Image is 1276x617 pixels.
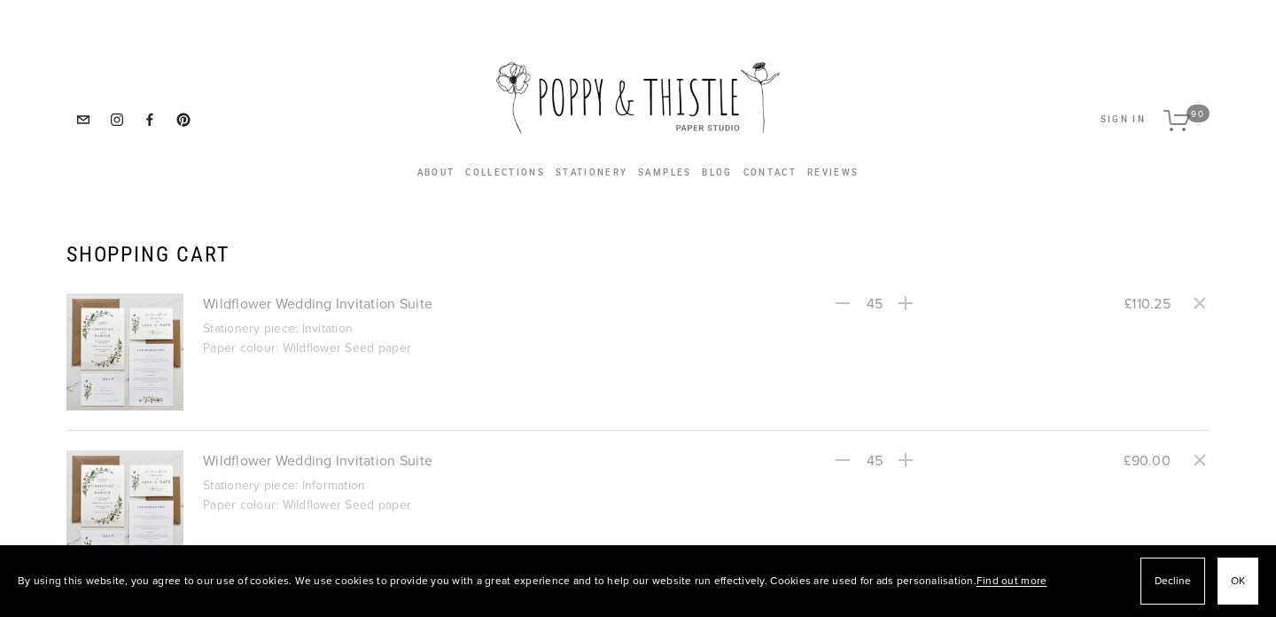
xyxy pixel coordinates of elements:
p: Stationery piece variant for Wildflower Wedding Invitation Suite [203,318,784,338]
a: Find out more [976,573,1046,588]
button: OK [1218,558,1258,605]
button: Remove Wildflower Wedding Invitation Suite [1184,444,1216,476]
p: By using this website, you agree to our use of cookies. We use cookies to provide you with a grea... [18,568,1046,594]
span: 90 [1187,105,1210,122]
a: Stationery [556,168,627,177]
button: decrement [827,287,859,319]
a: About [417,168,455,177]
p: Paper colour variant for Wildflower Wedding Invitation Suite [203,495,784,514]
a: Wildflower Wedding Invitation Suite [203,450,784,470]
a: Collections [465,163,545,183]
img: Poppy &amp; Thistle [496,62,780,142]
span: Decline [1155,568,1191,594]
p: £110.25, total price for Wildflower Wedding Invitation Suite [915,293,1171,410]
h2: Shopping Cart [66,244,1210,265]
span: Sign In [1101,114,1146,124]
button: increment [890,287,922,319]
input: Quantity, Wildflower Wedding Invitation Suite [859,293,890,313]
button: decrement [827,444,859,476]
a: Reviews [807,163,859,183]
a: 90 items in cart [1155,89,1218,151]
p: Stationery piece variant for Wildflower Wedding Invitation Suite [203,475,784,495]
span: OK [1231,568,1245,594]
button: Remove Wildflower Wedding Invitation Suite [1184,287,1216,319]
div: Wildflower Wedding Invitation Suite image [66,293,183,410]
a: Contact [743,163,797,183]
button: increment [890,444,922,476]
button: Sign In [1101,115,1146,124]
a: Blog [702,163,732,183]
button: Decline [1140,558,1205,605]
a: Wildflower Wedding Invitation Suite [203,293,784,313]
p: £90.00, total price for Wildflower Wedding Invitation Suite [915,450,1171,567]
a: Samples [638,163,691,183]
p: Paper colour variant for Wildflower Wedding Invitation Suite [203,338,784,357]
input: Quantity, Wildflower Wedding Invitation Suite [859,450,890,470]
div: Wildflower Wedding Invitation Suite image [66,450,183,567]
